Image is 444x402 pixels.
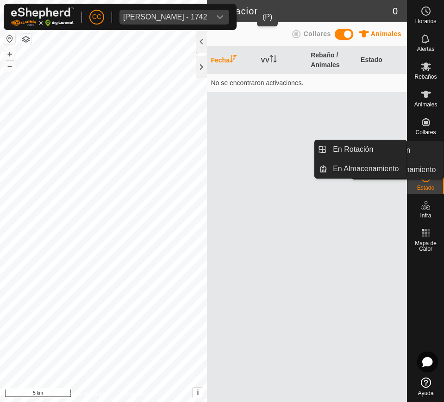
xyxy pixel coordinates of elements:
button: – [4,61,15,72]
span: Horarios [415,19,436,24]
a: Contáctenos [120,390,151,398]
a: En Rotación [327,140,406,159]
p-sorticon: Activar para ordenar [269,56,277,64]
span: Estado [417,185,434,191]
span: En Almacenamiento [370,164,436,175]
a: En Almacenamiento [327,160,406,178]
div: [PERSON_NAME] - 1742 [123,13,207,21]
button: Restablecer Mapa [4,33,15,44]
li: En Almacenamiento [315,160,406,178]
td: No se encontraron activaciones. [207,74,407,92]
span: Rebaños [414,74,437,80]
span: Mapa de Calor [410,241,442,252]
span: En Rotación [333,144,373,155]
a: Política de Privacidad [56,390,109,398]
p-sorticon: Activar para ordenar [230,56,237,64]
span: Cristian Ceniceros Roman - 1742 [119,10,211,25]
span: Infra [420,213,431,218]
div: dropdown trigger [211,10,229,25]
button: + [4,49,15,60]
img: Logo Gallagher [11,7,74,26]
span: CC [92,12,101,22]
span: Animales [414,102,437,107]
li: En Rotación [315,140,406,159]
a: Ayuda [407,374,444,400]
button: i [193,388,203,398]
button: Capas del Mapa [20,34,31,45]
th: VV [257,47,307,74]
span: Ayuda [418,390,434,396]
span: Animales [371,30,401,37]
span: En Almacenamiento [333,163,399,174]
span: Alertas [417,46,434,52]
span: 0 [393,4,398,18]
span: Collares [415,130,436,135]
h2: Activaciones [213,6,392,17]
th: Fecha [207,47,257,74]
span: i [197,389,199,396]
th: Estado [357,47,407,74]
span: Collares [303,30,331,37]
th: Rebaño / Animales [307,47,357,74]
